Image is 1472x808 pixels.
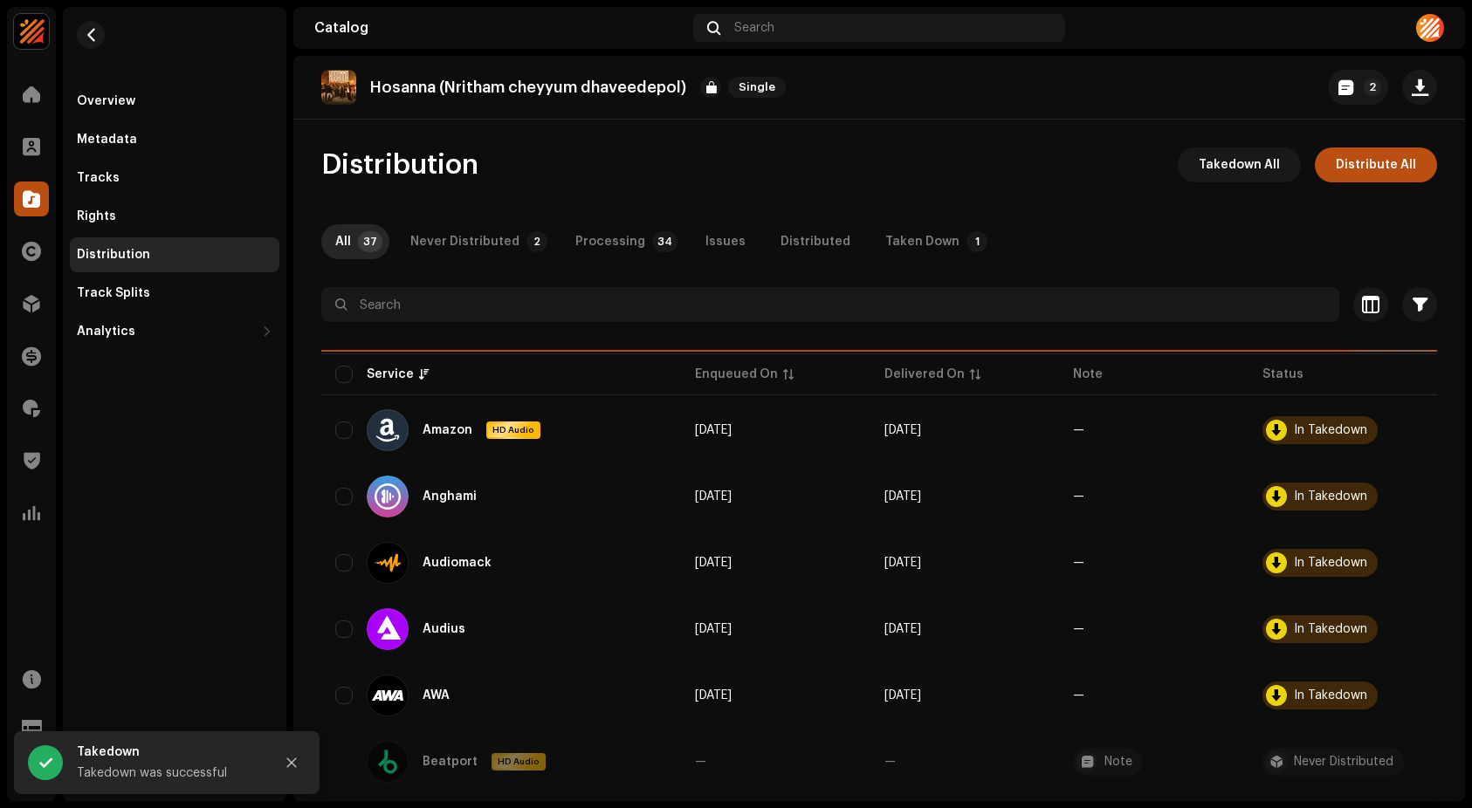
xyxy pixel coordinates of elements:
[1416,14,1444,42] img: 1048eac3-76b2-48ef-9337-23e6f26afba7
[695,689,732,702] span: Oct 8, 2025
[705,224,746,259] div: Issues
[14,14,49,49] img: edf75770-94a4-4c7b-81a4-750147990cad
[1294,490,1367,503] div: In Takedown
[1364,79,1381,96] p-badge: 2
[884,424,921,436] span: Oct 7, 2025
[1073,557,1084,569] re-a-table-badge: —
[728,77,786,98] span: Single
[734,21,774,35] span: Search
[70,199,279,234] re-m-nav-item: Rights
[321,70,356,105] img: 3ae168b7-2ab1-4a3e-ad5f-60fc8faef99b
[423,557,492,569] div: Audiomack
[1073,490,1084,503] re-a-table-badge: —
[526,231,547,252] p-badge: 2
[652,231,678,252] p-badge: 34
[77,286,150,300] div: Track Splits
[70,84,279,119] re-m-nav-item: Overview
[77,248,150,262] div: Distribution
[1073,623,1084,635] re-a-table-badge: —
[1178,147,1301,182] button: Takedown All
[321,147,478,182] span: Distribution
[884,366,965,383] div: Delivered On
[1294,557,1367,569] div: In Takedown
[1336,147,1416,182] span: Distribute All
[314,21,686,35] div: Catalog
[77,763,260,784] div: Takedown was successful
[1073,689,1084,702] re-a-table-badge: —
[1294,623,1367,635] div: In Takedown
[1073,424,1084,436] re-a-table-badge: —
[695,623,732,635] span: Oct 8, 2025
[885,224,960,259] div: Taken Down
[358,231,382,252] p-badge: 37
[423,689,450,702] div: AWA
[321,287,1339,322] input: Search
[335,224,351,259] div: All
[575,224,645,259] div: Processing
[423,490,477,503] div: Anghami
[77,209,116,223] div: Rights
[77,742,260,763] div: Takedown
[1315,147,1437,182] button: Distribute All
[1294,689,1367,702] div: In Takedown
[966,231,987,252] p-badge: 1
[370,79,686,97] p: Hosanna (Nritham cheyyum dhaveedepol)
[70,161,279,195] re-m-nav-item: Tracks
[695,490,732,503] span: Oct 8, 2025
[781,224,850,259] div: Distributed
[1294,424,1367,436] div: In Takedown
[1104,756,1132,768] div: Note
[77,171,120,185] div: Tracks
[1328,70,1388,105] button: 2
[274,745,309,780] button: Close
[493,756,544,768] span: HD Audio
[695,756,706,768] span: —
[884,756,896,768] span: —
[488,424,539,436] span: HD Audio
[423,623,465,635] div: Audius
[1199,147,1280,182] span: Takedown All
[423,424,472,436] div: Amazon
[70,122,279,157] re-m-nav-item: Metadata
[70,314,279,349] re-m-nav-dropdown: Analytics
[884,623,921,635] span: Oct 7, 2025
[423,756,478,768] div: Beatport
[77,94,135,108] div: Overview
[695,366,778,383] div: Enqueued On
[70,276,279,311] re-m-nav-item: Track Splits
[367,366,414,383] div: Service
[70,237,279,272] re-m-nav-item: Distribution
[884,557,921,569] span: Oct 7, 2025
[884,689,921,702] span: Oct 7, 2025
[1294,756,1393,768] div: Never Distributed
[77,133,137,147] div: Metadata
[77,325,135,339] div: Analytics
[884,490,921,503] span: Oct 7, 2025
[695,424,732,436] span: Oct 8, 2025
[695,557,732,569] span: Oct 8, 2025
[410,224,519,259] div: Never Distributed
